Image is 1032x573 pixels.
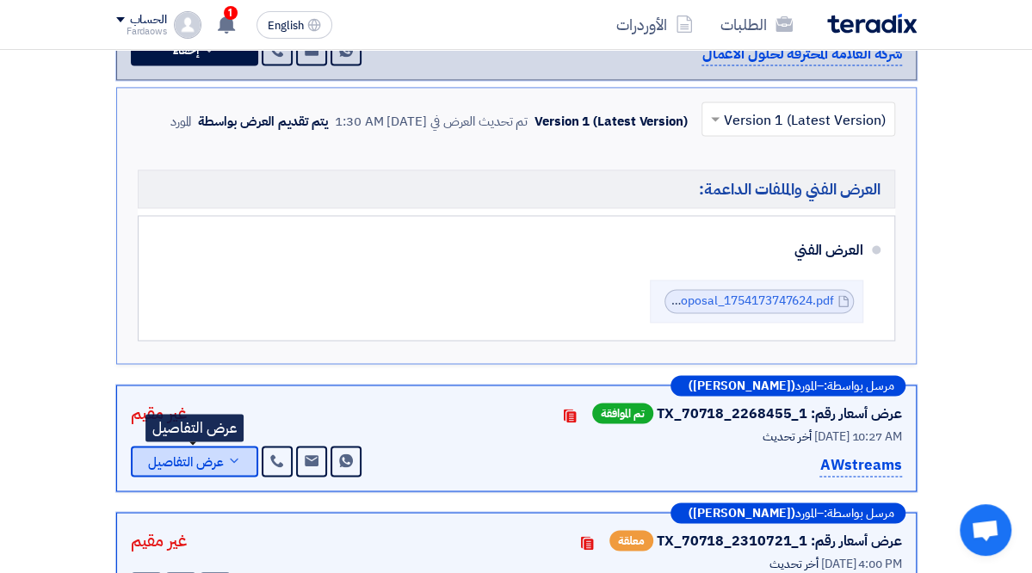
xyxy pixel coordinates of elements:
[535,112,687,132] div: Version 1 (Latest Version)
[145,414,244,441] div: عرض التفاصيل
[504,292,834,310] a: Cenomi_Saudi_ND_Technical_Proposal_1754173747624.pdf
[609,530,653,551] span: معلقة
[174,11,201,39] img: profile_test.png
[592,403,653,423] span: تم الموافقة
[131,399,187,425] div: غير مقيم
[224,6,238,20] span: 1
[657,530,902,551] div: عرض أسعار رقم: TX_70718_2310721_1
[814,427,902,445] span: [DATE] 10:27 AM
[689,379,795,391] b: ([PERSON_NAME])
[769,554,819,572] span: أخر تحديث
[824,507,894,519] span: مرسل بواسطة:
[824,379,894,391] span: مرسل بواسطة:
[819,453,901,477] p: AWstreams
[198,112,328,132] div: يتم تقديم العرض بواسطة
[173,230,863,271] div: العرض الفني
[148,455,224,468] span: عرض التفاصيل
[173,44,199,57] span: إخفاء
[670,375,905,396] div: –
[603,4,707,45] a: الأوردرات
[699,179,881,199] span: العرض الفني والملفات الداعمة:
[763,427,812,445] span: أخر تحديث
[795,507,817,519] span: المورد
[131,527,187,552] div: غير مقيم
[335,112,528,132] div: تم تحديث العرض في [DATE] 1:30 AM
[689,507,795,519] b: ([PERSON_NAME])
[707,4,806,45] a: الطلبات
[827,14,917,34] img: Teradix logo
[268,20,304,32] span: English
[116,27,167,36] div: Fardaows
[170,112,192,132] div: المورد
[821,554,902,572] span: [DATE] 4:00 PM
[130,13,167,28] div: الحساب
[960,504,1011,556] a: Open chat
[256,11,332,39] button: English
[701,43,901,66] p: شركة العلامة المحترفة لحلول الأعمال
[657,403,902,423] div: عرض أسعار رقم: TX_70718_2268455_1
[131,446,258,477] button: عرض التفاصيل
[131,34,258,65] button: إخفاء
[670,502,905,523] div: –
[795,379,817,391] span: المورد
